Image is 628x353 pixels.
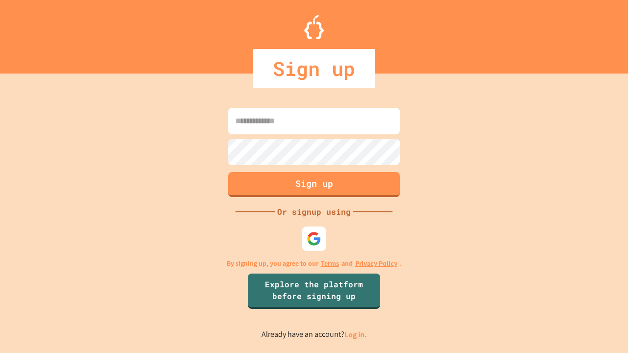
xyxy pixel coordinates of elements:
[275,206,353,218] div: Or signup using
[262,328,367,341] p: Already have an account?
[321,258,339,269] a: Terms
[253,49,375,88] div: Sign up
[344,329,367,340] a: Log in.
[228,172,400,197] button: Sign up
[227,258,402,269] p: By signing up, you agree to our and .
[304,15,324,39] img: Logo.svg
[307,231,321,246] img: google-icon.svg
[248,274,380,309] a: Explore the platform before signing up
[355,258,397,269] a: Privacy Policy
